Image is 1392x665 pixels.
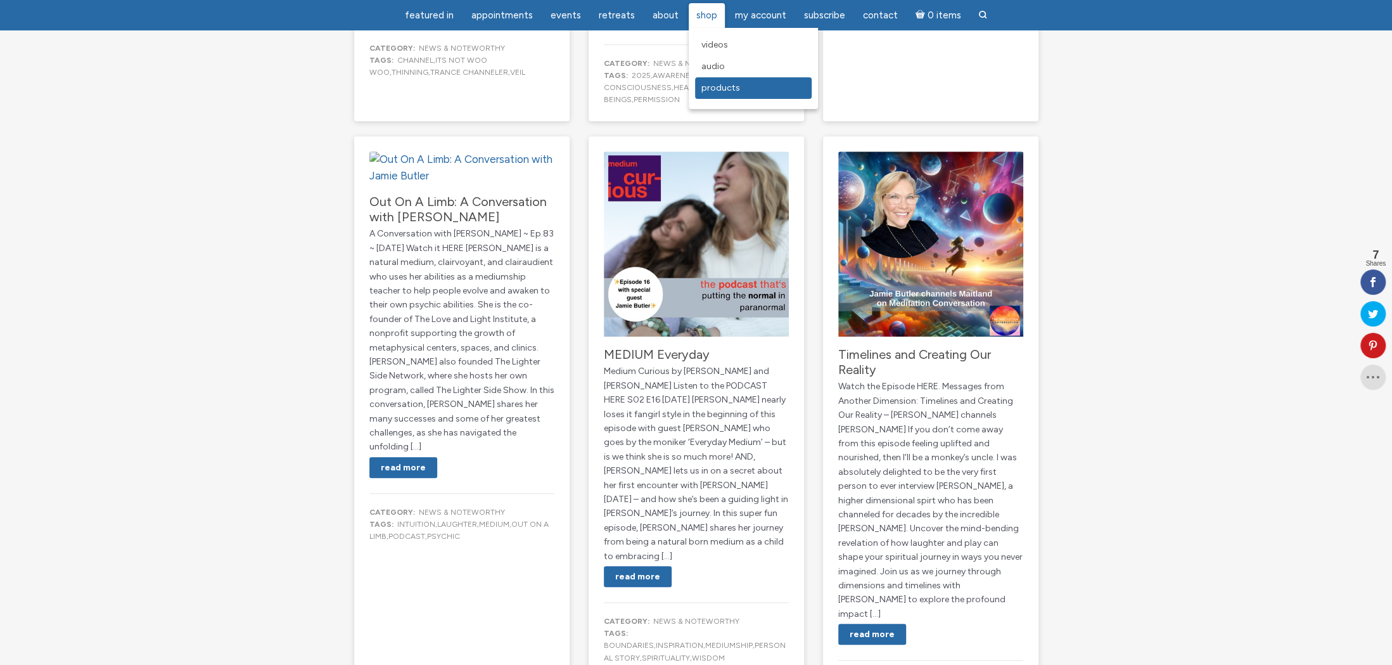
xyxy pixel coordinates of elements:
a: My Account [727,3,794,28]
a: higher frequency beings [604,83,784,104]
span: My Account [735,10,786,21]
a: healing [674,83,706,92]
div: , , , , , [604,58,789,107]
a: Audio [695,56,812,77]
span: featured in [405,10,454,21]
a: Cart0 items [908,2,969,28]
a: Read More [604,566,672,587]
a: channel [397,56,433,65]
a: spirituality [642,654,690,662]
a: About [645,3,686,28]
span: Shop [696,10,717,21]
a: Out On A Limb: A Conversation with [PERSON_NAME] [369,194,547,224]
a: News & Noteworthy [653,617,739,626]
b: Category: [604,617,649,626]
span: Videos [701,39,728,50]
a: trance channeler [430,68,508,77]
span: Retreats [599,10,635,21]
a: boundaries [604,641,654,650]
b: Category: [369,508,415,517]
b: Category: [604,59,649,68]
b: Tags: [604,71,628,80]
a: permission [634,95,680,104]
a: Read More [838,624,906,645]
i: Cart [916,10,928,21]
img: Timelines and Creating Our Reality [838,152,1023,337]
p: Medium Curious by [PERSON_NAME] and [PERSON_NAME] Listen to the PODCAST HERE S02 E16 [DATE] [PERS... [604,365,789,564]
a: Inspiration [656,641,703,650]
a: Videos [695,34,812,56]
span: Appointments [471,10,533,21]
div: , , , , , [604,616,789,664]
span: Subscribe [804,10,845,21]
a: medium [479,520,509,529]
a: Products [695,77,812,99]
b: Tags: [369,520,393,529]
a: Subscribe [796,3,853,28]
a: Timelines and Creating Our Reality [838,347,991,377]
span: 7 [1365,249,1386,261]
a: intuition [397,520,435,529]
a: laughter [437,520,477,529]
a: Read More [369,457,437,478]
a: podcast [388,532,425,541]
a: News & Noteworthy [653,59,739,68]
a: News & Noteworthy [419,44,505,53]
span: 0 items [927,11,961,20]
a: Shop [689,3,725,28]
b: Tags: [604,629,628,638]
a: thinning [392,68,428,77]
span: Events [551,10,581,21]
img: MEDIUM Everyday [604,152,789,337]
span: Shares [1365,261,1386,267]
a: MEDIUM Everyday [604,347,710,362]
a: psychic [427,532,460,541]
img: Out On A Limb: A Conversation with Jamie Butler [369,152,554,184]
a: Appointments [464,3,540,28]
a: awareness [653,71,700,80]
a: wisdom [692,654,725,662]
div: , , , , , [369,507,554,543]
a: featured in [397,3,461,28]
a: News & Noteworthy [419,508,505,517]
p: Watch the Episode HERE. Messages from Another Dimension: Timelines and Creating Our Reality – [PE... [838,380,1023,621]
a: 2025 [632,71,651,80]
a: its not woo woo [369,56,487,77]
p: A Conversation with [PERSON_NAME] ~ Ep.83 ~ [DATE] Watch it HERE [PERSON_NAME] is a natural mediu... [369,227,554,455]
a: Events [543,3,589,28]
b: Category: [369,44,415,53]
span: About [653,10,679,21]
span: Products [701,82,740,93]
div: , , , , [369,42,554,79]
a: Contact [855,3,905,28]
span: Audio [701,61,725,72]
span: Contact [863,10,898,21]
b: Tags: [369,56,393,65]
a: mediumship [705,641,753,650]
a: global consciousness [604,71,732,92]
a: veil [510,68,525,77]
a: out on a limb [369,520,549,541]
a: Retreats [591,3,642,28]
